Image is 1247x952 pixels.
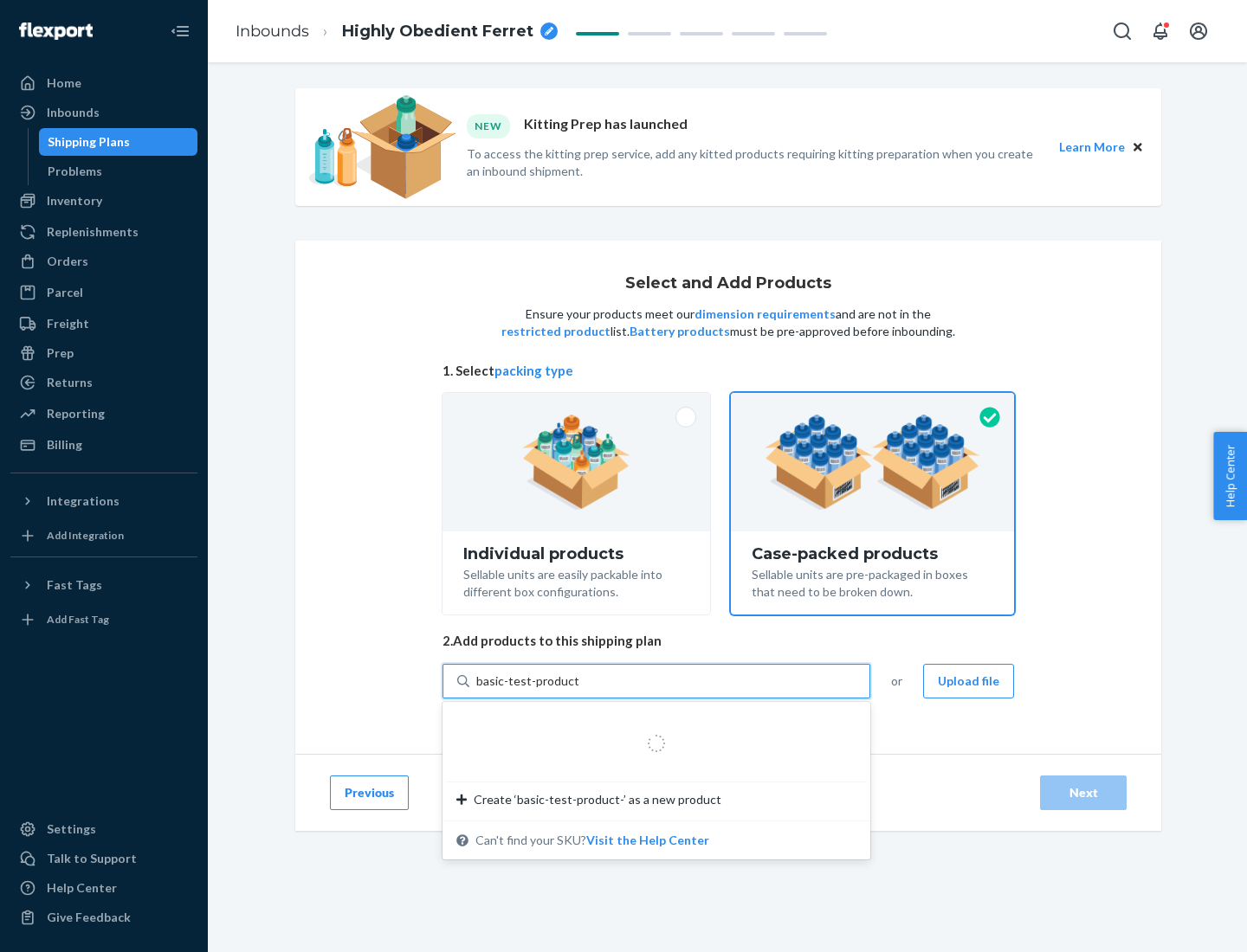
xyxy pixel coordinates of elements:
[47,820,96,838] div: Settings
[47,405,105,422] div: Reporting
[752,563,993,601] div: Sellable units are pre-packaged in boxes that need to be broken down.
[1059,138,1125,157] button: Learn More
[47,909,131,926] div: Give Feedback
[10,874,197,902] a: Help Center
[463,563,689,601] div: Sellable units are easily packable into different box configurations.
[47,104,100,121] div: Inbounds
[1105,14,1140,48] button: Open Search Box
[1143,14,1178,48] button: Open notifications
[10,310,197,338] a: Freight
[695,306,836,323] button: dimension requirements
[1181,14,1216,48] button: Open account menu
[494,362,573,380] button: packing type
[474,791,721,808] span: Create ‘basic-test-product-’ as a new product
[10,369,197,396] a: Returns
[10,815,197,843] a: Settings
[524,114,688,138] p: Kitting Prep has launched
[47,436,82,453] div: Billing
[47,74,81,92] div: Home
[1213,432,1247,520] button: Help Center
[10,606,197,634] a: Add Fast Tag
[47,315,89,332] div: Freight
[47,492,120,510] div: Integrations
[1040,775,1127,810] button: Next
[10,904,197,931] button: Give Feedback
[19,23,93,40] img: Flexport logo
[10,187,197,215] a: Inventory
[443,632,1014,650] span: 2. Add products to this shipping plan
[48,163,102,180] div: Problems
[10,845,197,872] a: Talk to Support
[10,571,197,599] button: Fast Tags
[47,223,139,241] div: Replenishments
[923,664,1014,698] button: Upload file
[39,128,198,156] a: Shipping Plans
[765,415,980,510] img: case-pack.59cecea509d18c883b923b81aeac6d0b.png
[625,275,831,293] h1: Select and Add Products
[475,832,709,849] span: Can't find your SKU?
[1128,138,1147,157] button: Close
[39,158,198,185] a: Problems
[443,362,1014,380] span: 1. Select
[10,218,197,246] a: Replenishments
[586,832,709,849] button: Create ‘basic-test-product-’ as a new productCan't find your SKU?
[1055,784,1112,801] div: Next
[10,279,197,306] a: Parcel
[467,114,510,138] div: NEW
[10,99,197,126] a: Inbounds
[330,775,409,810] button: Previous
[236,22,309,41] a: Inbounds
[48,133,130,151] div: Shipping Plans
[47,192,102,209] div: Inventory
[891,672,902,690] span: or
[10,487,197,515] button: Integrations
[47,850,137,867] div: Talk to Support
[47,253,88,270] div: Orders
[47,284,83,301] div: Parcel
[467,145,1043,180] p: To access the kitting prep service, add any kitted products requiring kitting preparation when yo...
[500,306,957,340] p: Ensure your products meet our and are not in the list. must be pre-approved before inbounding.
[630,323,730,340] button: Battery products
[47,344,74,362] div: Prep
[47,374,93,391] div: Returns
[163,14,197,48] button: Close Navigation
[47,879,117,897] div: Help Center
[47,612,109,627] div: Add Fast Tag
[342,21,533,43] span: Highly Obedient Ferret
[47,528,124,543] div: Add Integration
[10,248,197,275] a: Orders
[10,69,197,97] a: Home
[10,522,197,550] a: Add Integration
[222,6,572,57] ol: breadcrumbs
[522,415,630,510] img: individual-pack.facf35554cb0f1810c75b2bd6df2d64e.png
[10,400,197,428] a: Reporting
[10,431,197,459] a: Billing
[10,339,197,367] a: Prep
[752,545,993,563] div: Case-packed products
[501,323,611,340] button: restricted product
[463,545,689,563] div: Individual products
[47,576,102,594] div: Fast Tags
[476,672,580,690] input: Create ‘basic-test-product-’ as a new productCan't find your SKU?Visit the Help Center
